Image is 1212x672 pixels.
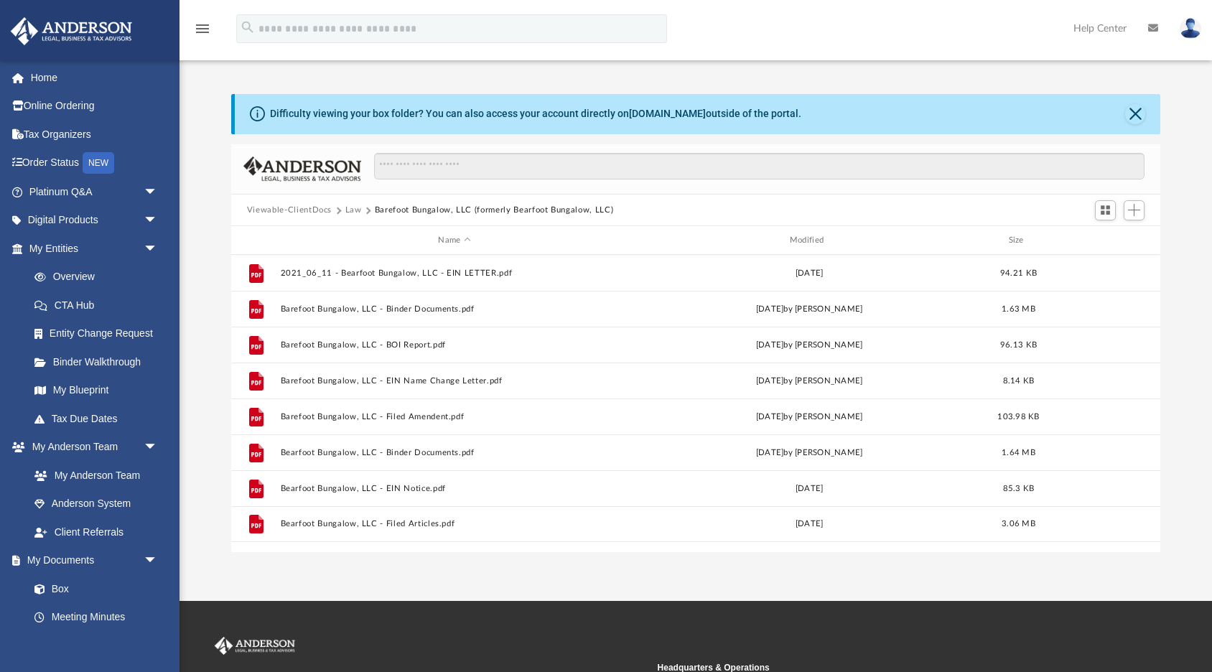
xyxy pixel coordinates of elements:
span: arrow_drop_down [144,206,172,235]
div: NEW [83,152,114,174]
a: My Blueprint [20,376,172,405]
input: Search files and folders [374,153,1145,180]
button: Close [1125,104,1145,124]
a: My Documentsarrow_drop_down [10,546,172,575]
img: Anderson Advisors Platinum Portal [6,17,136,45]
div: Name [279,234,628,247]
span: arrow_drop_down [144,234,172,263]
div: [DATE] by [PERSON_NAME] [635,411,983,424]
button: Bearfoot Bungalow, LLC - EIN Notice.pdf [280,484,628,493]
a: Box [20,574,165,603]
div: [DATE] by [PERSON_NAME] [635,447,983,459]
a: My Entitiesarrow_drop_down [10,234,180,263]
span: arrow_drop_down [144,546,172,576]
a: Anderson System [20,490,172,518]
a: Entity Change Request [20,319,180,348]
button: Bearfoot Bungalow, LLC - Filed Articles.pdf [280,519,628,528]
span: 8.14 KB [1002,377,1034,385]
a: Tax Due Dates [20,404,180,433]
button: Add [1124,200,1145,220]
a: Tax Organizers [10,120,180,149]
button: Switch to Grid View [1095,200,1117,220]
div: id [1053,234,1154,247]
button: Barefoot Bungalow, LLC - Filed Amendent.pdf [280,412,628,421]
div: [DATE] by [PERSON_NAME] [635,303,983,316]
a: Client Referrals [20,518,172,546]
span: 1.64 MB [1002,449,1035,457]
div: [DATE] by [PERSON_NAME] [635,339,983,352]
div: Modified [635,234,984,247]
a: My Anderson Team [20,461,165,490]
span: 3.06 MB [1002,520,1035,528]
a: Online Ordering [10,92,180,121]
div: Size [989,234,1047,247]
span: 85.3 KB [1002,485,1034,493]
button: Bearfoot Bungalow, LLC - Binder Documents.pdf [280,448,628,457]
img: User Pic [1180,18,1201,39]
img: Anderson Advisors Platinum Portal [212,637,298,655]
a: Order StatusNEW [10,149,180,178]
div: [DATE] by [PERSON_NAME] [635,375,983,388]
a: Digital Productsarrow_drop_down [10,206,180,235]
i: search [240,19,256,35]
span: 96.13 KB [1000,341,1037,349]
div: [DATE] [635,482,983,495]
a: My Anderson Teamarrow_drop_down [10,433,172,462]
span: arrow_drop_down [144,177,172,207]
button: Law [345,204,362,217]
div: Difficulty viewing your box folder? You can also access your account directly on outside of the p... [270,106,801,121]
span: 94.21 KB [1000,269,1037,277]
a: Home [10,63,180,92]
button: Barefoot Bungalow, LLC - Binder Documents.pdf [280,304,628,314]
div: id [238,234,274,247]
button: Barefoot Bungalow, LLC (formerly Bearfoot Bungalow, LLC) [375,204,613,217]
i: menu [194,20,211,37]
a: [DOMAIN_NAME] [629,108,706,119]
button: Viewable-ClientDocs [247,204,332,217]
a: CTA Hub [20,291,180,319]
div: [DATE] [635,518,983,531]
button: Barefoot Bungalow, LLC - EIN Name Change Letter.pdf [280,376,628,386]
span: 1.63 MB [1002,305,1035,313]
a: Meeting Minutes [20,603,172,632]
a: Overview [20,263,180,291]
button: 2021_06_11 - Bearfoot Bungalow, LLC - EIN LETTER.pdf [280,269,628,278]
div: grid [231,255,1160,553]
div: [DATE] [635,267,983,280]
a: Binder Walkthrough [20,347,180,376]
span: 103.98 KB [997,413,1039,421]
button: Barefoot Bungalow, LLC - BOI Report.pdf [280,340,628,350]
span: arrow_drop_down [144,433,172,462]
a: menu [194,27,211,37]
a: Platinum Q&Aarrow_drop_down [10,177,180,206]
